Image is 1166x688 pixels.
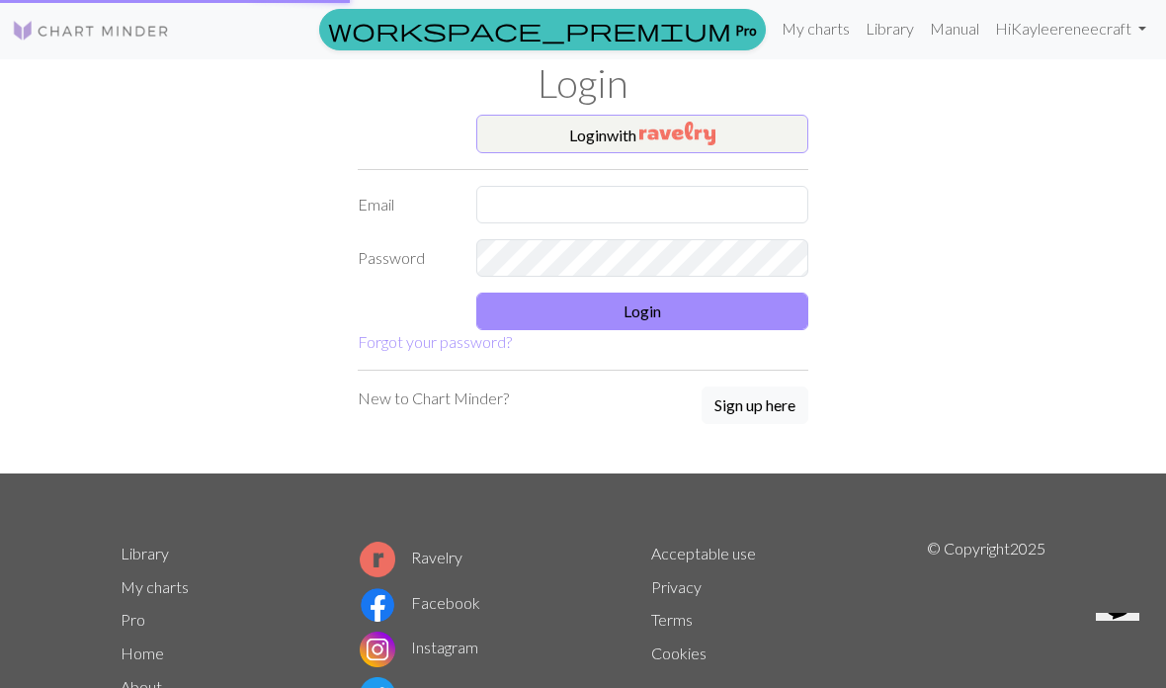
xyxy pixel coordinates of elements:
[121,577,189,596] a: My charts
[319,9,766,50] a: Pro
[360,587,395,623] img: Facebook logo
[774,9,858,48] a: My charts
[360,593,480,612] a: Facebook
[360,632,395,667] img: Instagram logo
[360,542,395,577] img: Ravelry logo
[476,115,808,154] button: Loginwith
[12,19,170,43] img: Logo
[1088,613,1154,676] iframe: chat widget
[858,9,922,48] a: Library
[476,293,808,330] button: Login
[651,644,707,662] a: Cookies
[639,122,715,145] img: Ravelry
[121,610,145,629] a: Pro
[121,544,169,562] a: Library
[651,610,693,629] a: Terms
[121,644,164,662] a: Home
[358,387,509,410] p: New to Chart Minder?
[328,16,731,43] span: workspace_premium
[651,577,702,596] a: Privacy
[702,387,808,426] a: Sign up here
[987,9,1154,48] a: HiKayleereneecraft
[358,332,512,351] a: Forgot your password?
[109,59,1057,107] h1: Login
[360,548,462,566] a: Ravelry
[922,9,987,48] a: Manual
[702,387,808,424] button: Sign up here
[360,638,478,656] a: Instagram
[346,239,464,277] label: Password
[651,544,756,562] a: Acceptable use
[346,186,464,223] label: Email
